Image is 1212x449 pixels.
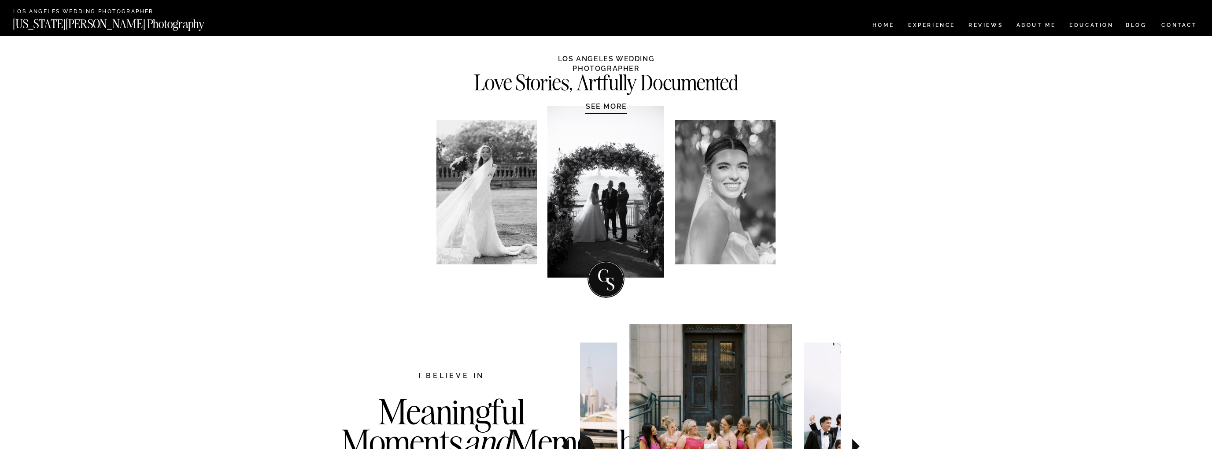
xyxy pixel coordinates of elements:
a: SEE MORE [565,102,648,111]
h2: I believe in [372,371,531,382]
a: CONTACT [1161,20,1197,30]
a: ABOUT ME [1016,22,1056,30]
h1: LOS ANGELES WEDDING PHOTOGRAPHER [524,54,689,72]
a: Los Angeles Wedding Photographer [13,9,186,15]
a: EDUCATION [1068,22,1115,30]
a: Experience [908,22,954,30]
a: [US_STATE][PERSON_NAME] Photography [13,18,234,26]
a: BLOG [1126,22,1147,30]
a: HOME [871,22,896,30]
h2: Love Stories, Artfully Documented [455,73,757,90]
a: REVIEWS [968,22,1001,30]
